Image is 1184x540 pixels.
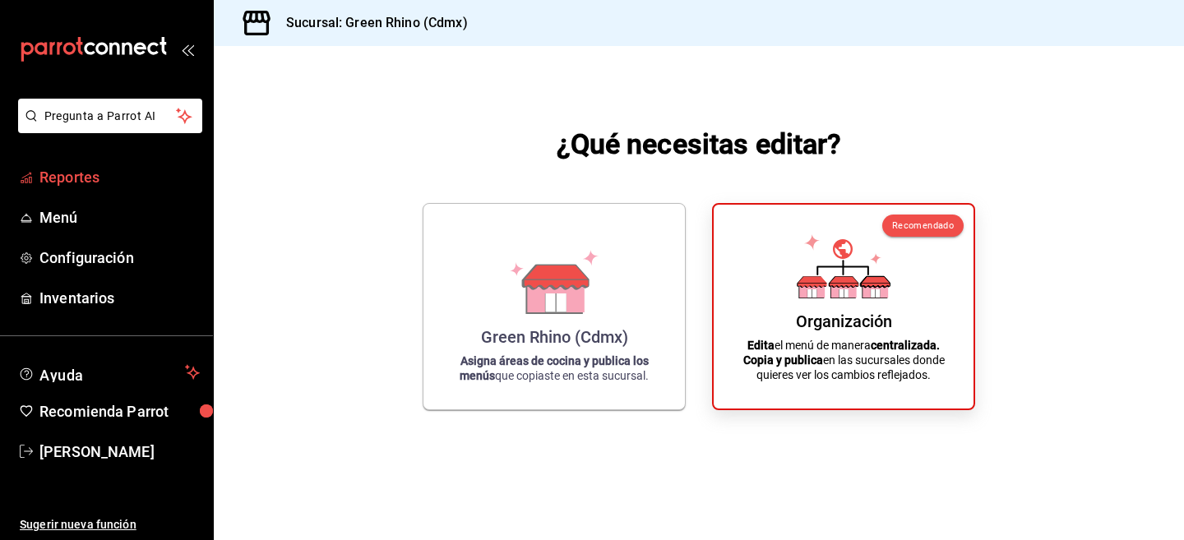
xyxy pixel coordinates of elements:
button: open_drawer_menu [181,43,194,56]
h3: Sucursal: Green Rhino (Cdmx) [273,13,468,33]
a: Pregunta a Parrot AI [12,119,202,136]
div: Organización [796,312,892,331]
strong: Asigna áreas de cocina y publica los menús [460,354,649,382]
strong: Edita [747,339,775,352]
span: Reportes [39,166,200,188]
p: que copiaste en esta sucursal. [443,353,665,383]
span: Inventarios [39,287,200,309]
span: Ayuda [39,362,178,382]
span: Recomienda Parrot [39,400,200,422]
span: Sugerir nueva función [20,516,200,533]
strong: Copia y publica [743,353,823,367]
span: [PERSON_NAME] [39,441,200,463]
div: Green Rhino (Cdmx) [481,327,628,347]
span: Pregunta a Parrot AI [44,108,177,125]
span: Configuración [39,247,200,269]
strong: centralizada. [871,339,940,352]
span: Menú [39,206,200,228]
span: Recomendado [892,220,954,231]
h1: ¿Qué necesitas editar? [557,124,842,164]
button: Pregunta a Parrot AI [18,99,202,133]
p: el menú de manera en las sucursales donde quieres ver los cambios reflejados. [733,338,954,382]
